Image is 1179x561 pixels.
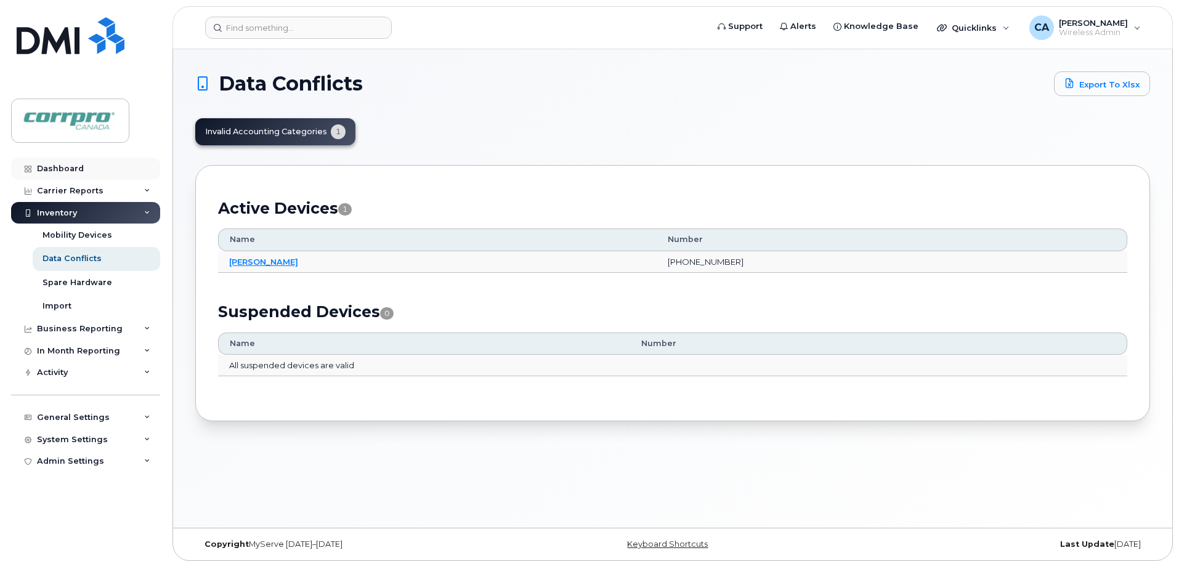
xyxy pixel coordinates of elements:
span: Data Conflicts [219,75,363,93]
span: 1 [338,203,352,216]
td: [PHONE_NUMBER] [657,251,1127,273]
h2: Active Devices [218,199,1127,217]
a: Keyboard Shortcuts [627,539,708,549]
a: [PERSON_NAME] [229,257,298,267]
div: MyServe [DATE]–[DATE] [195,539,514,549]
h2: Suspended Devices [218,302,1127,321]
span: 0 [380,307,394,320]
div: [DATE] [832,539,1150,549]
strong: Last Update [1060,539,1114,549]
td: All suspended devices are valid [218,355,1127,377]
a: Export to Xlsx [1054,71,1150,96]
th: Name [218,333,630,355]
th: Number [630,333,1127,355]
th: Number [657,228,1127,251]
th: Name [218,228,657,251]
strong: Copyright [205,539,249,549]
